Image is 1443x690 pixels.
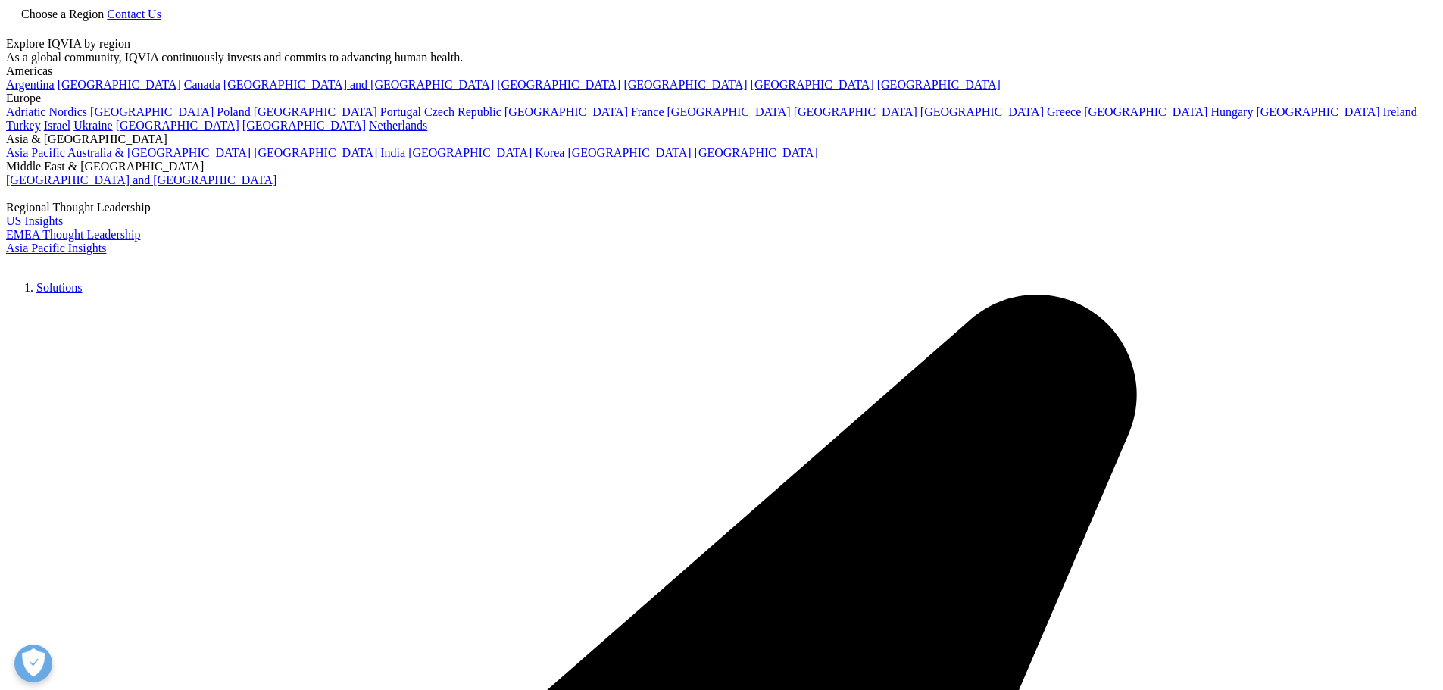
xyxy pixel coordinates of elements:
a: [GEOGRAPHIC_DATA] [567,146,691,159]
a: Nordics [48,105,87,118]
a: Ireland [1383,105,1417,118]
a: [GEOGRAPHIC_DATA] [877,78,1001,91]
a: [GEOGRAPHIC_DATA] [623,78,747,91]
a: Portugal [380,105,421,118]
a: Solutions [36,281,82,294]
a: EMEA Thought Leadership [6,228,140,241]
a: Netherlands [369,119,427,132]
a: Ukraine [73,119,113,132]
a: [GEOGRAPHIC_DATA] and [GEOGRAPHIC_DATA] [223,78,494,91]
a: [GEOGRAPHIC_DATA] [254,105,377,118]
div: Regional Thought Leadership [6,201,1437,214]
div: Europe [6,92,1437,105]
a: [GEOGRAPHIC_DATA] [667,105,791,118]
div: Asia & [GEOGRAPHIC_DATA] [6,133,1437,146]
a: [GEOGRAPHIC_DATA] [408,146,532,159]
a: Asia Pacific Insights [6,242,106,254]
a: [GEOGRAPHIC_DATA] [497,78,620,91]
a: [GEOGRAPHIC_DATA] [242,119,366,132]
a: Canada [184,78,220,91]
a: Hungary [1210,105,1253,118]
a: Israel [44,119,71,132]
a: [GEOGRAPHIC_DATA] [695,146,818,159]
a: US Insights [6,214,63,227]
div: Explore IQVIA by region [6,37,1437,51]
a: Asia Pacific [6,146,65,159]
a: Argentina [6,78,55,91]
button: Abrir preferencias [14,645,52,682]
a: Greece [1047,105,1081,118]
span: Choose a Region [21,8,104,20]
a: [GEOGRAPHIC_DATA] [254,146,377,159]
a: France [631,105,664,118]
a: India [380,146,405,159]
a: [GEOGRAPHIC_DATA] [116,119,239,132]
div: Americas [6,64,1437,78]
a: [GEOGRAPHIC_DATA] [794,105,917,118]
a: Poland [217,105,250,118]
a: [GEOGRAPHIC_DATA] [90,105,214,118]
a: Contact Us [107,8,161,20]
a: [GEOGRAPHIC_DATA] [504,105,628,118]
div: As a global community, IQVIA continuously invests and commits to advancing human health. [6,51,1437,64]
a: [GEOGRAPHIC_DATA] [1256,105,1379,118]
a: Czech Republic [424,105,501,118]
a: Adriatic [6,105,45,118]
a: Australia & [GEOGRAPHIC_DATA] [67,146,251,159]
div: Middle East & [GEOGRAPHIC_DATA] [6,160,1437,173]
a: [GEOGRAPHIC_DATA] and [GEOGRAPHIC_DATA] [6,173,276,186]
a: [GEOGRAPHIC_DATA] [1084,105,1207,118]
a: Turkey [6,119,41,132]
a: Korea [535,146,564,159]
a: [GEOGRAPHIC_DATA] [920,105,1044,118]
a: [GEOGRAPHIC_DATA] [751,78,874,91]
a: [GEOGRAPHIC_DATA] [58,78,181,91]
